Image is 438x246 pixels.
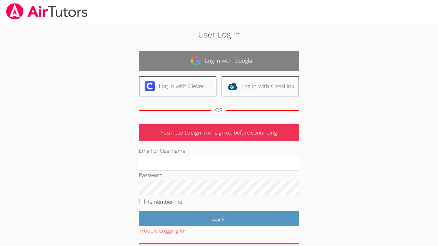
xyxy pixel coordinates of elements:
[139,124,299,141] p: You need to sign in or sign up before continuing
[222,76,299,96] a: Log in with ClassLink
[139,76,216,96] a: Log in with Clever
[227,81,238,91] img: classlink-logo-d6bb404cc1216ec64c9a2012d9dc4662098be43eaf13dc465df04b49fa7ab582.svg
[139,147,185,154] label: Email or Username
[215,106,223,115] div: OR
[145,81,155,91] img: clever-logo-6eab21bc6e7a338710f1a6ff85c0baf02591cd810cc4098c63d3a4b26e2feb20.svg
[5,3,88,20] img: airtutors_banner-c4298cdbf04f3fff15de1276eac7730deb9818008684d7c2e4769d2f7ddbe033.png
[139,211,299,226] input: Log in
[139,171,163,179] label: Password
[101,28,337,40] h2: User Log in
[146,198,182,205] label: Remember me
[191,56,201,66] img: google-logo-50288ca7cdecda66e5e0955fdab243c47b7ad437acaf1139b6f446037453330a.svg
[139,226,186,235] button: Trouble Logging In?
[139,51,299,71] a: Log in with Google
